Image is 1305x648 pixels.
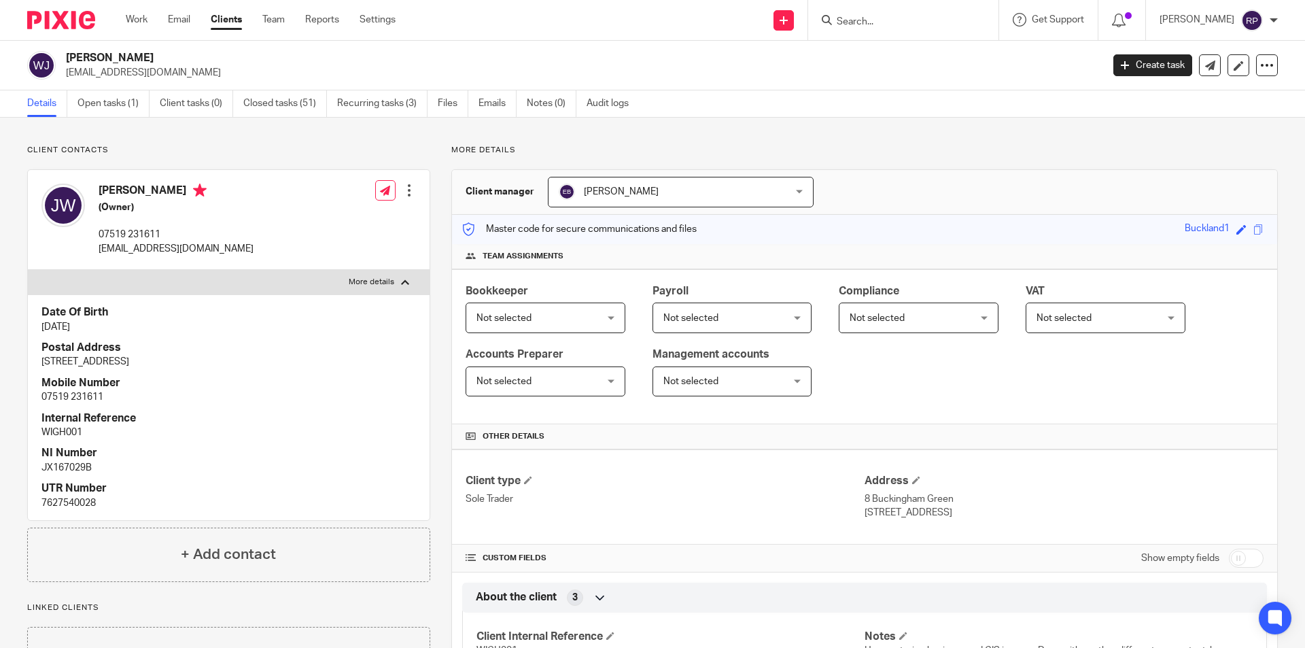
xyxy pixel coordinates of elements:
a: Details [27,90,67,117]
p: JX167029B [41,461,416,475]
p: More details [451,145,1278,156]
a: Audit logs [587,90,639,117]
p: [DATE] [41,320,416,334]
span: Team assignments [483,251,563,262]
h4: UTR Number [41,481,416,496]
h4: Notes [865,630,1253,644]
a: Team [262,13,285,27]
span: 3 [572,591,578,604]
h4: Address [865,474,1264,488]
label: Show empty fields [1141,551,1219,565]
h5: (Owner) [99,201,254,214]
a: Closed tasks (51) [243,90,327,117]
img: Pixie [27,11,95,29]
span: Accounts Preparer [466,349,563,360]
p: Sole Trader [466,492,865,506]
h2: [PERSON_NAME] [66,51,888,65]
span: Not selected [476,377,532,386]
p: 7627540028 [41,496,416,510]
span: Not selected [663,313,718,323]
span: Not selected [1037,313,1092,323]
a: Recurring tasks (3) [337,90,428,117]
span: Not selected [663,377,718,386]
p: Master code for secure communications and files [462,222,697,236]
a: Files [438,90,468,117]
p: [EMAIL_ADDRESS][DOMAIN_NAME] [99,242,254,256]
input: Search [835,16,958,29]
p: Client contacts [27,145,430,156]
h4: Internal Reference [41,411,416,426]
p: WIGH001 [41,426,416,439]
h4: NI Number [41,446,416,460]
img: svg%3E [27,51,56,80]
img: svg%3E [41,184,85,227]
a: Settings [360,13,396,27]
h4: Postal Address [41,341,416,355]
span: Not selected [476,313,532,323]
a: Notes (0) [527,90,576,117]
a: Clients [211,13,242,27]
a: Create task [1113,54,1192,76]
p: [PERSON_NAME] [1160,13,1234,27]
span: About the client [476,590,557,604]
p: [EMAIL_ADDRESS][DOMAIN_NAME] [66,66,1093,80]
span: [PERSON_NAME] [584,187,659,197]
p: 07519 231611 [99,228,254,241]
h4: Mobile Number [41,376,416,390]
h4: Client type [466,474,865,488]
h4: + Add contact [181,544,276,565]
p: [STREET_ADDRESS] [865,506,1264,519]
a: Work [126,13,147,27]
span: Get Support [1032,15,1084,24]
span: Compliance [839,286,899,296]
span: Bookkeeper [466,286,528,296]
span: Payroll [652,286,689,296]
span: VAT [1026,286,1045,296]
p: More details [349,277,394,288]
span: Other details [483,431,544,442]
p: [STREET_ADDRESS] [41,355,416,369]
a: Open tasks (1) [77,90,150,117]
h4: Client Internal Reference [476,630,865,644]
a: Client tasks (0) [160,90,233,117]
h4: CUSTOM FIELDS [466,553,865,564]
i: Primary [193,184,207,197]
span: Management accounts [652,349,769,360]
h4: [PERSON_NAME] [99,184,254,201]
img: svg%3E [559,184,575,200]
span: Not selected [850,313,905,323]
p: 8 Buckingham Green [865,492,1264,506]
a: Emails [478,90,517,117]
a: Reports [305,13,339,27]
p: 07519 231611 [41,390,416,404]
img: svg%3E [1241,10,1263,31]
a: Email [168,13,190,27]
div: Buckland1 [1185,222,1230,237]
p: Linked clients [27,602,430,613]
h3: Client manager [466,185,534,199]
h4: Date Of Birth [41,305,416,320]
